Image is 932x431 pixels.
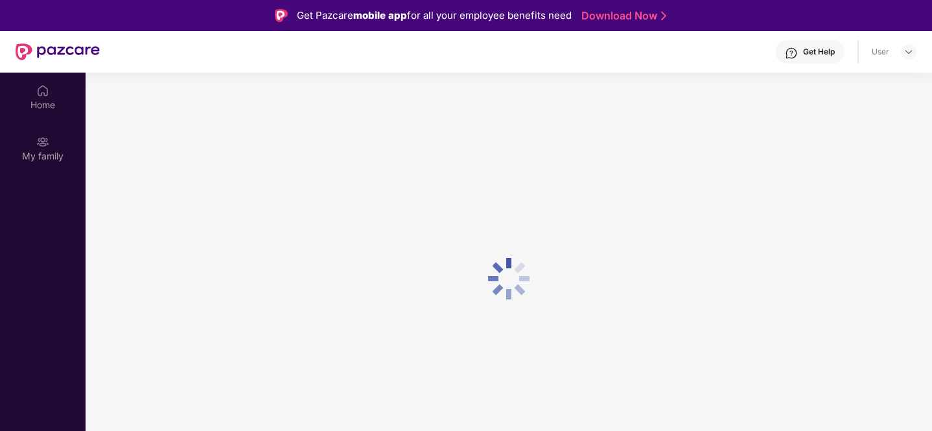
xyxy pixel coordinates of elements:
div: Get Help [803,47,835,57]
div: User [872,47,889,57]
img: svg+xml;base64,PHN2ZyBpZD0iSG9tZSIgeG1sbnM9Imh0dHA6Ly93d3cudzMub3JnLzIwMDAvc3ZnIiB3aWR0aD0iMjAiIG... [36,84,49,97]
img: Logo [275,9,288,22]
img: svg+xml;base64,PHN2ZyB3aWR0aD0iMjAiIGhlaWdodD0iMjAiIHZpZXdCb3g9IjAgMCAyMCAyMCIgZmlsbD0ibm9uZSIgeG... [36,135,49,148]
img: svg+xml;base64,PHN2ZyBpZD0iRHJvcGRvd24tMzJ4MzIiIHhtbG5zPSJodHRwOi8vd3d3LnczLm9yZy8yMDAwL3N2ZyIgd2... [903,47,914,57]
div: Get Pazcare for all your employee benefits need [297,8,572,23]
img: New Pazcare Logo [16,43,100,60]
img: Stroke [661,9,666,23]
img: svg+xml;base64,PHN2ZyBpZD0iSGVscC0zMngzMiIgeG1sbnM9Imh0dHA6Ly93d3cudzMub3JnLzIwMDAvc3ZnIiB3aWR0aD... [785,47,798,60]
strong: mobile app [353,9,407,21]
a: Download Now [581,9,662,23]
